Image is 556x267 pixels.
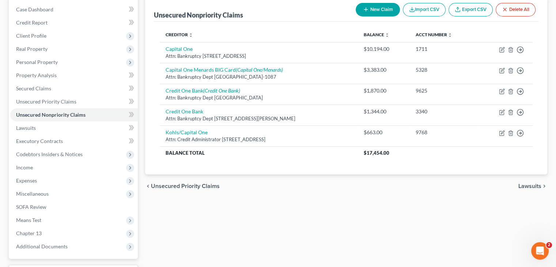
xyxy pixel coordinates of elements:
[16,164,33,170] span: Income
[166,87,240,94] a: Credit One Bank(Credit One Bank)
[364,129,404,136] div: $663.00
[364,150,389,156] span: $17,454.00
[16,72,57,78] span: Property Analysis
[16,138,63,144] span: Executory Contracts
[10,82,138,95] a: Secured Claims
[16,46,48,52] span: Real Property
[364,32,389,37] a: Balance unfold_more
[518,183,541,189] span: Lawsuits
[16,230,42,236] span: Chapter 13
[16,191,49,197] span: Miscellaneous
[546,242,552,248] span: 2
[356,3,400,16] button: New Claim
[496,3,536,16] button: Delete All
[16,19,48,26] span: Credit Report
[416,32,452,37] a: Acct Number unfold_more
[166,115,352,122] div: Attn: Bankruptcy Dept [STREET_ADDRESS][PERSON_NAME]
[16,243,68,249] span: Additional Documents
[16,112,86,118] span: Unsecured Nonpriority Claims
[16,204,46,210] span: SOFA Review
[364,87,404,94] div: $1,870.00
[16,98,76,105] span: Unsecured Priority Claims
[166,136,352,143] div: Attn: Credit Administrator [STREET_ADDRESS]
[416,66,472,74] div: 5328
[448,33,452,37] i: unfold_more
[364,66,404,74] div: $3,383.00
[16,6,53,12] span: Case Dashboard
[145,183,151,189] i: chevron_left
[416,87,472,94] div: 9625
[10,135,138,148] a: Executory Contracts
[364,108,404,115] div: $1,344.00
[403,3,446,16] button: Import CSV
[145,183,220,189] button: chevron_left Unsecured Priority Claims
[166,67,283,73] a: Capital One Menards BIG Card(Capital One/Menards)
[16,33,46,39] span: Client Profile
[16,125,36,131] span: Lawsuits
[189,33,193,37] i: unfold_more
[10,16,138,29] a: Credit Report
[10,200,138,214] a: SOFA Review
[10,108,138,121] a: Unsecured Nonpriority Claims
[416,45,472,53] div: 1711
[416,129,472,136] div: 9768
[160,146,358,159] th: Balance Total
[16,59,58,65] span: Personal Property
[16,177,37,184] span: Expenses
[449,3,493,16] a: Export CSV
[518,183,547,189] button: Lawsuits chevron_right
[166,129,208,135] a: Kohls/Capital One
[10,121,138,135] a: Lawsuits
[154,11,243,19] div: Unsecured Nonpriority Claims
[541,183,547,189] i: chevron_right
[151,183,220,189] span: Unsecured Priority Claims
[236,67,283,73] i: (Capital One/Menards)
[166,74,352,80] div: Attn: Bankruptcy Dept [GEOGRAPHIC_DATA]-1087
[16,151,83,157] span: Codebtors Insiders & Notices
[10,3,138,16] a: Case Dashboard
[416,108,472,115] div: 3340
[385,33,389,37] i: unfold_more
[166,94,352,101] div: Attn: Bankruptcy Dept [GEOGRAPHIC_DATA]
[364,45,404,53] div: $10,194.00
[16,217,41,223] span: Means Test
[16,85,51,91] span: Secured Claims
[166,53,352,60] div: Attn: Bankruptcy [STREET_ADDRESS]
[166,46,193,52] a: Capital One
[166,32,193,37] a: Creditor unfold_more
[10,69,138,82] a: Property Analysis
[10,95,138,108] a: Unsecured Priority Claims
[203,87,240,94] i: (Credit One Bank)
[531,242,549,260] iframe: Intercom live chat
[166,108,203,114] a: Credit One Bank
